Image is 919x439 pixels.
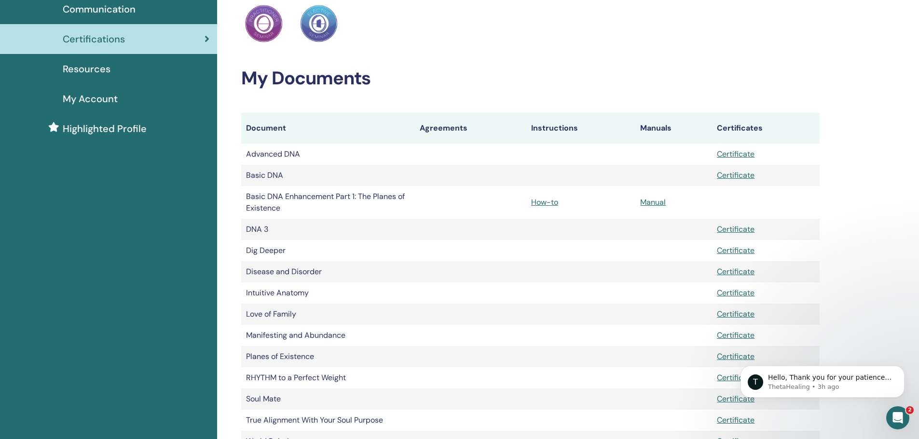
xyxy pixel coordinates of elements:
a: Certificate [717,351,754,361]
td: Intuitive Anatomy [241,282,415,304]
th: Certificates [712,113,819,144]
span: Communication [63,2,136,16]
a: Certificate [717,372,754,383]
td: Advanced DNA [241,144,415,165]
td: Planes of Existence [241,346,415,367]
span: 2 [906,406,914,414]
th: Manuals [635,113,712,144]
img: Practitioner [245,5,283,42]
a: Certificate [717,330,754,340]
a: Certificate [717,415,754,425]
th: Agreements [415,113,526,144]
th: Instructions [526,113,636,144]
td: Basic DNA [241,165,415,186]
td: Manifesting and Abundance [241,325,415,346]
a: Certificate [717,170,754,180]
span: Highlighted Profile [63,121,147,136]
td: RHYTHM to a Perfect Weight [241,367,415,388]
a: Certificate [717,149,754,159]
a: How-to [531,197,558,207]
a: Certificate [717,245,754,255]
td: Soul Mate [241,388,415,410]
img: Practitioner [300,5,338,42]
a: Certificate [717,266,754,277]
a: Certificate [717,224,754,234]
td: DNA 3 [241,219,415,240]
span: Certifications [63,32,125,46]
span: Resources [63,62,110,76]
td: Basic DNA Enhancement Part 1: The Planes of Existence [241,186,415,219]
a: Manual [640,197,666,207]
iframe: Intercom notifications message [726,346,919,413]
h2: My Documents [241,67,820,90]
a: Certificate [717,394,754,404]
a: Certificate [717,309,754,319]
td: True Alignment With Your Soul Purpose [241,410,415,431]
td: Disease and Disorder [241,261,415,282]
th: Document [241,113,415,144]
span: My Account [63,92,118,106]
iframe: Intercom live chat [886,406,909,429]
td: Love of Family [241,304,415,325]
a: Certificate [717,288,754,298]
td: Dig Deeper [241,240,415,261]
